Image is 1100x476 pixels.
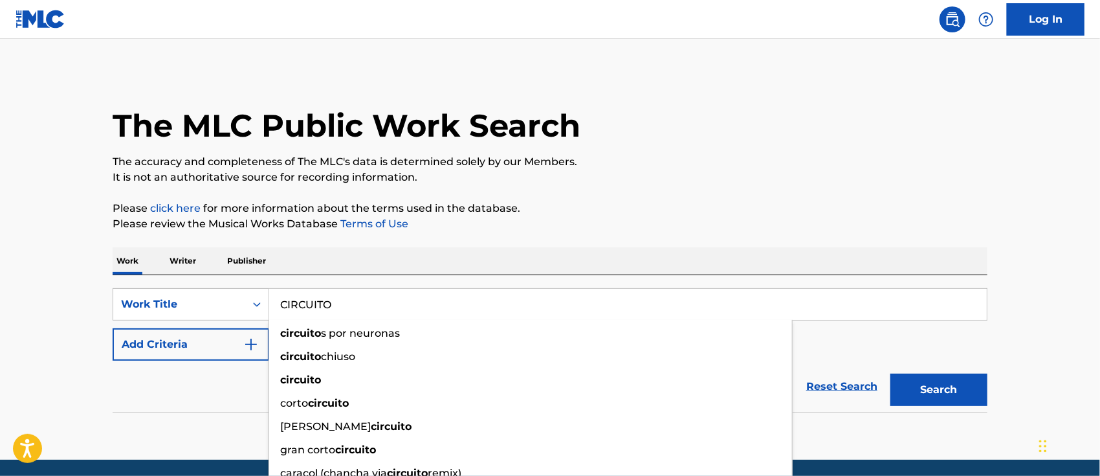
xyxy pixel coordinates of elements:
[800,372,884,401] a: Reset Search
[371,420,412,433] strong: circuito
[1035,414,1100,476] div: Widget de chat
[280,327,321,339] strong: circuito
[113,154,987,170] p: The accuracy and completeness of The MLC's data is determined solely by our Members.
[1007,3,1084,36] a: Log In
[973,6,999,32] div: Help
[338,218,408,230] a: Terms of Use
[308,397,349,409] strong: circuito
[121,297,237,312] div: Work Title
[280,420,371,433] span: [PERSON_NAME]
[321,350,355,363] span: chiuso
[978,12,994,27] img: help
[280,444,335,456] span: gran corto
[243,337,259,352] img: 9d2ae6d4665cec9f34b9.svg
[166,247,200,275] p: Writer
[890,374,987,406] button: Search
[1039,427,1047,466] div: Arrastrar
[940,6,965,32] a: Public Search
[1035,414,1100,476] iframe: Chat Widget
[113,170,987,185] p: It is not an authoritative source for recording information.
[223,247,270,275] p: Publisher
[113,216,987,232] p: Please review the Musical Works Database
[280,397,308,409] span: corto
[280,374,321,386] strong: circuito
[150,202,201,214] a: click here
[16,10,65,28] img: MLC Logo
[113,106,580,145] h1: The MLC Public Work Search
[945,12,960,27] img: search
[280,350,321,363] strong: circuito
[113,247,142,275] p: Work
[113,201,987,216] p: Please for more information about the terms used in the database.
[321,327,400,339] span: s por neuronas
[113,328,269,361] button: Add Criteria
[113,288,987,413] form: Search Form
[335,444,376,456] strong: circuito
